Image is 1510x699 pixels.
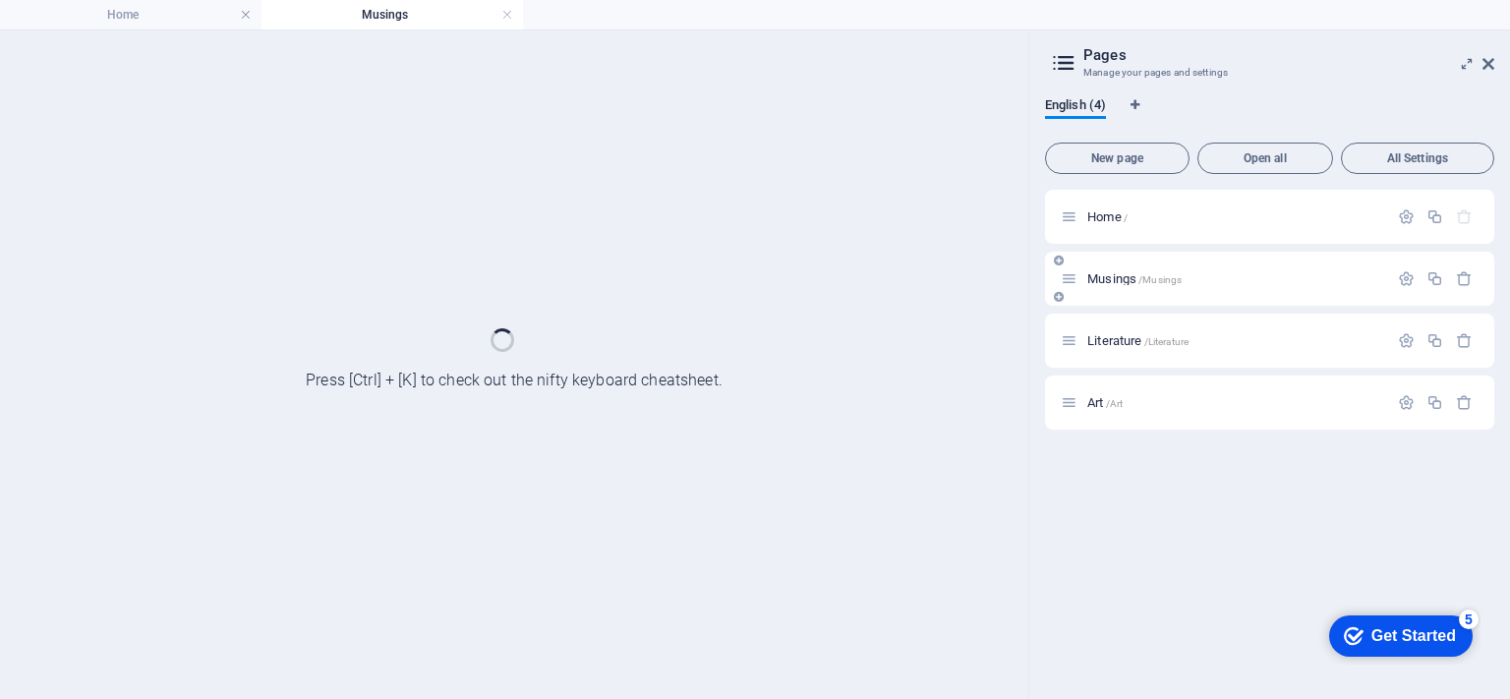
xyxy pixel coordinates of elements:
[1456,208,1473,225] div: The startpage cannot be deleted
[1138,274,1182,285] span: /Musings
[1081,334,1388,347] div: Literature/Literature
[145,4,165,24] div: 5
[1087,271,1182,286] span: Click to open page
[58,22,143,39] div: Get Started
[1106,398,1124,409] span: /Art
[1083,64,1455,82] h3: Manage your pages and settings
[1350,152,1485,164] span: All Settings
[1426,208,1443,225] div: Duplicate
[1456,394,1473,411] div: Remove
[1398,332,1415,349] div: Settings
[1045,143,1190,174] button: New page
[261,4,523,26] h4: Musings
[1426,270,1443,287] div: Duplicate
[1456,332,1473,349] div: Remove
[1087,333,1189,348] span: Click to open page
[1398,208,1415,225] div: Settings
[1144,336,1190,347] span: /Literature
[1456,270,1473,287] div: Remove
[1054,152,1181,164] span: New page
[1341,143,1494,174] button: All Settings
[1045,93,1106,121] span: English (4)
[1081,210,1388,223] div: Home/
[1206,152,1324,164] span: Open all
[1398,394,1415,411] div: Settings
[1045,97,1494,135] div: Language Tabs
[1197,143,1333,174] button: Open all
[1083,46,1494,64] h2: Pages
[1124,212,1128,223] span: /
[1087,395,1123,410] span: Click to open page
[1081,396,1388,409] div: Art/Art
[1426,394,1443,411] div: Duplicate
[1398,270,1415,287] div: Settings
[1081,272,1388,285] div: Musings/Musings
[16,10,159,51] div: Get Started 5 items remaining, 0% complete
[1426,332,1443,349] div: Duplicate
[1087,209,1128,224] span: Click to open page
